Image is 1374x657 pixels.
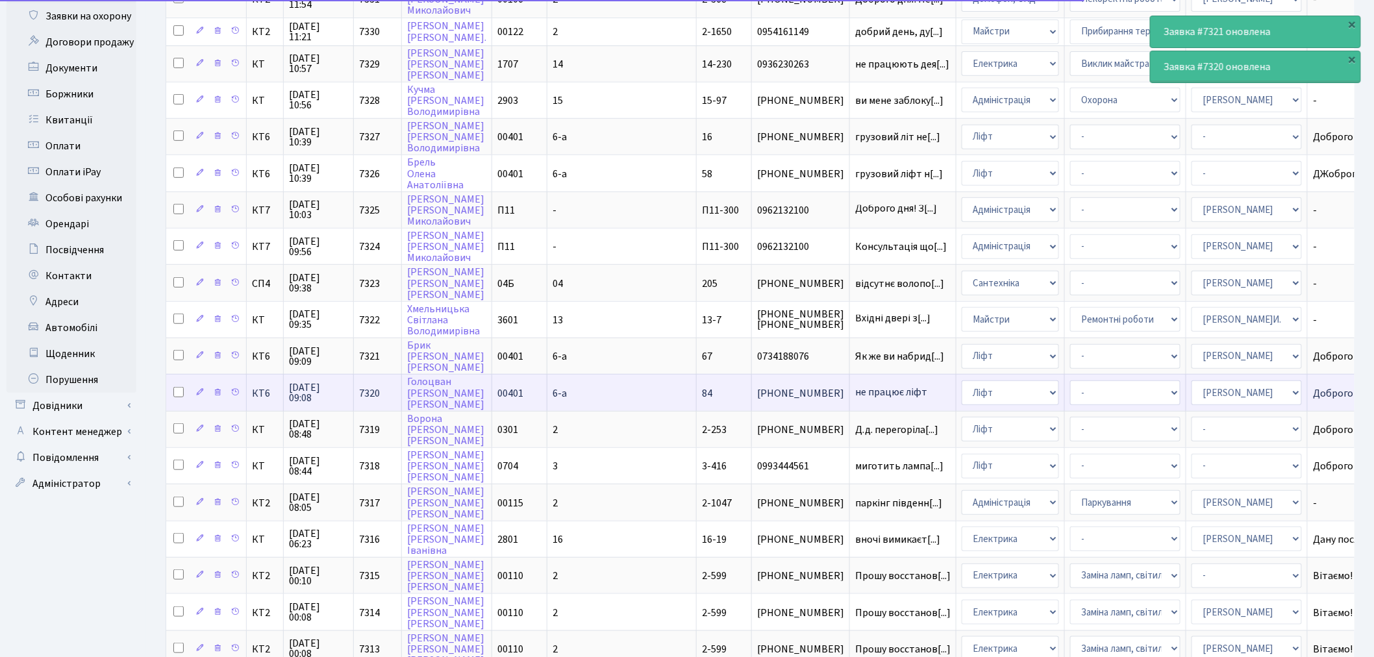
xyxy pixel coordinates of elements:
[702,130,712,144] span: 16
[252,59,278,69] span: КТ
[757,571,844,581] span: [PHONE_NUMBER]
[702,277,718,291] span: 205
[497,130,523,144] span: 00401
[359,277,380,291] span: 7323
[757,59,844,69] span: 0936230263
[359,203,380,217] span: 7325
[252,95,278,106] span: КТ
[855,130,940,144] span: грузовий літ не[...]
[252,425,278,435] span: КТ
[855,25,943,39] span: добрий день, ду[...]
[6,29,136,55] a: Договори продажу
[407,448,484,484] a: [PERSON_NAME][PERSON_NAME][PERSON_NAME]
[6,393,136,419] a: Довідники
[252,205,278,216] span: КТ7
[497,606,523,620] span: 00110
[252,242,278,252] span: КТ7
[497,386,523,401] span: 00401
[6,55,136,81] a: Документи
[407,412,484,448] a: Ворона[PERSON_NAME][PERSON_NAME]
[359,459,380,473] span: 7318
[359,167,380,181] span: 7326
[407,266,484,302] a: [PERSON_NAME][PERSON_NAME][PERSON_NAME]
[497,642,523,656] span: 00110
[1164,25,1271,39] strong: Заявка #7321 оновлена
[757,644,844,654] span: [PHONE_NUMBER]
[553,130,567,144] span: 6-а
[553,349,567,364] span: 6-а
[407,485,484,521] a: [PERSON_NAME][PERSON_NAME][PERSON_NAME]
[855,423,938,437] span: Д.д. перегоріла[...]
[497,240,515,254] span: П11
[359,130,380,144] span: 7327
[702,203,739,217] span: П11-300
[359,642,380,656] span: 7313
[553,313,563,327] span: 13
[757,351,844,362] span: 0734188076
[289,163,348,184] span: [DATE] 10:39
[757,169,844,179] span: [PHONE_NUMBER]
[553,532,563,547] span: 16
[757,27,844,37] span: 0954161149
[553,203,556,217] span: -
[702,240,739,254] span: П11-300
[289,492,348,513] span: [DATE] 08:05
[407,119,484,155] a: [PERSON_NAME][PERSON_NAME]Володимирівна
[553,606,558,620] span: 2
[702,532,727,547] span: 16-19
[855,496,942,510] span: паркінг південн[...]
[289,456,348,477] span: [DATE] 08:44
[553,25,558,39] span: 2
[855,606,951,620] span: Прошу восстанов[...]
[359,386,380,401] span: 7320
[6,289,136,315] a: Адреси
[289,21,348,42] span: [DATE] 11:21
[359,496,380,510] span: 7317
[289,127,348,147] span: [DATE] 10:39
[702,349,712,364] span: 67
[407,338,484,375] a: Брик[PERSON_NAME][PERSON_NAME]
[6,471,136,497] a: Адміністратор
[497,423,518,437] span: 0301
[252,461,278,471] span: КТ
[757,132,844,142] span: [PHONE_NUMBER]
[702,313,721,327] span: 13-7
[359,532,380,547] span: 7316
[6,315,136,341] a: Автомобілі
[289,90,348,110] span: [DATE] 10:56
[289,53,348,74] span: [DATE] 10:57
[252,608,278,618] span: КТ2
[407,192,484,229] a: [PERSON_NAME][PERSON_NAME]Миколайович
[497,569,523,583] span: 00110
[407,558,484,594] a: [PERSON_NAME][PERSON_NAME][PERSON_NAME]
[289,199,348,220] span: [DATE] 10:03
[252,315,278,325] span: КТ
[553,277,563,291] span: 04
[359,240,380,254] span: 7324
[359,313,380,327] span: 7322
[855,459,943,473] span: миготить лампа[...]
[289,602,348,623] span: [DATE] 00:08
[6,237,136,263] a: Посвідчення
[252,351,278,362] span: КТ6
[757,461,844,471] span: 0993444561
[553,240,556,254] span: -
[6,419,136,445] a: Контент менеджер
[6,107,136,133] a: Квитанції
[252,132,278,142] span: КТ6
[855,201,937,216] span: Доброго дня! З[...]
[553,93,563,108] span: 15
[497,57,518,71] span: 1707
[702,93,727,108] span: 15-97
[497,349,523,364] span: 00401
[855,569,951,583] span: Прошу восстанов[...]
[289,309,348,330] span: [DATE] 09:35
[855,93,943,108] span: ви мене заблоку[...]
[289,236,348,257] span: [DATE] 09:56
[757,279,844,289] span: [PHONE_NUMBER]
[252,534,278,545] span: КТ
[1346,53,1359,66] div: ×
[407,46,484,82] a: [PERSON_NAME][PERSON_NAME][PERSON_NAME]
[252,279,278,289] span: СП4
[407,375,484,412] a: Голоцван[PERSON_NAME][PERSON_NAME]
